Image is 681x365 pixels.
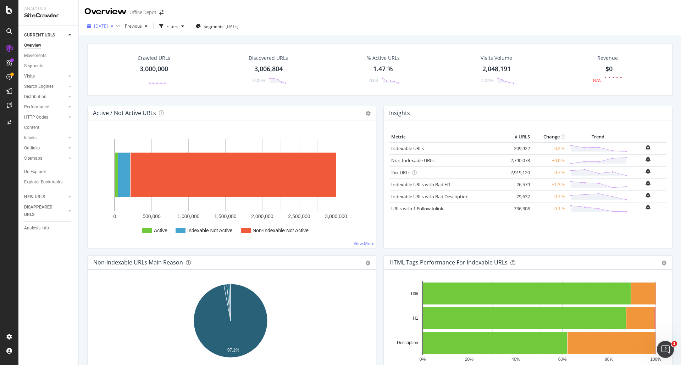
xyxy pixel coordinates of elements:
[24,42,41,49] div: Overview
[650,357,661,362] text: 100%
[227,348,239,353] text: 97.1%
[532,166,567,178] td: -0.7 %
[503,190,532,203] td: 79,637
[24,124,39,131] div: Content
[373,64,393,74] div: 1.47 %
[532,132,567,142] th: Change
[325,213,347,219] text: 3,000,000
[481,55,512,62] div: Visits Volume
[84,6,127,18] div: Overview
[367,55,400,62] div: % Active URLs
[532,190,567,203] td: -0.7 %
[84,21,116,32] button: [DATE]
[24,193,66,201] a: NEW URLS
[252,78,265,84] div: -0.05%
[567,132,629,142] th: Trend
[214,213,236,219] text: 1,500,000
[143,213,161,219] text: 500,000
[204,23,223,29] span: Segments
[177,213,199,219] text: 1,000,000
[389,108,410,118] h4: Insights
[397,340,418,345] text: Description
[24,93,46,101] div: Distribution
[389,281,664,363] svg: A chart.
[597,55,618,62] span: Revenue
[24,93,66,101] a: Distribution
[24,6,73,12] div: Analytics
[24,204,60,218] div: DISAPPEARED URLS
[503,178,532,190] td: 26,579
[532,154,567,166] td: +0.0 %
[226,23,238,29] div: [DATE]
[465,357,474,362] text: 20%
[24,224,49,232] div: Analysis Info
[24,103,49,111] div: Performance
[657,341,674,358] iframe: Intercom live chat
[143,78,145,84] div: -
[93,132,370,242] div: A chart.
[420,357,426,362] text: 0%
[156,21,187,32] button: Filters
[503,166,532,178] td: 2,919,120
[480,78,493,84] div: -2.24%
[24,114,66,121] a: HTTP Codes
[129,9,156,16] div: Office Depot
[503,132,532,142] th: # URLS
[532,178,567,190] td: +1.3 %
[24,144,66,152] a: Outlinks
[254,64,283,74] div: 3,006,804
[24,155,42,162] div: Sitemaps
[24,73,35,80] div: Visits
[24,204,66,218] a: DISAPPEARED URLS
[24,83,66,90] a: Search Engines
[24,114,48,121] div: HTTP Codes
[24,52,46,59] div: Movements
[24,42,73,49] a: Overview
[193,21,241,32] button: Segments[DATE]
[389,132,503,142] th: Metric
[391,181,450,188] a: Indexable URLs with Bad H1
[391,193,469,200] a: Indexable URLs with Bad Description
[94,23,108,29] span: 2025 Sep. 27th
[122,21,150,32] button: Previous
[24,178,62,186] div: Explorer Bookmarks
[605,357,613,362] text: 80%
[24,134,66,142] a: Inlinks
[113,213,116,219] text: 0
[366,111,371,116] i: Options
[503,142,532,155] td: 209,922
[24,134,37,142] div: Inlinks
[140,64,168,74] div: 3,000,000
[532,142,567,155] td: -0.2 %
[354,240,375,246] a: View More
[558,357,567,362] text: 60%
[605,64,613,73] span: $0
[24,62,73,70] a: Segments
[159,10,164,15] div: arrow-right-arrow-left
[646,193,650,198] div: bell-plus
[671,341,677,347] span: 1
[511,357,520,362] text: 40%
[24,224,73,232] a: Analysis Info
[138,55,170,62] div: Crawled URLs
[24,155,66,162] a: Sitemaps
[154,228,167,233] text: Active
[593,78,601,84] div: N/A
[24,168,73,176] a: Url Explorer
[24,12,73,20] div: SiteCrawler
[288,213,310,219] text: 2,500,000
[389,259,508,266] div: HTML Tags Performance for Indexable URLs
[646,169,650,174] div: bell-plus
[187,228,233,233] text: Indexable Not Active
[646,181,650,186] div: bell-plus
[122,23,142,29] span: Previous
[413,316,419,321] text: H1
[391,205,443,212] a: URLs with 1 Follow Inlink
[482,64,511,74] div: 2,048,191
[251,213,273,219] text: 2,000,000
[93,259,183,266] div: Non-Indexable URLs Main Reason
[93,108,156,118] h4: Active / Not Active URLs
[24,124,73,131] a: Content
[646,205,650,210] div: bell-plus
